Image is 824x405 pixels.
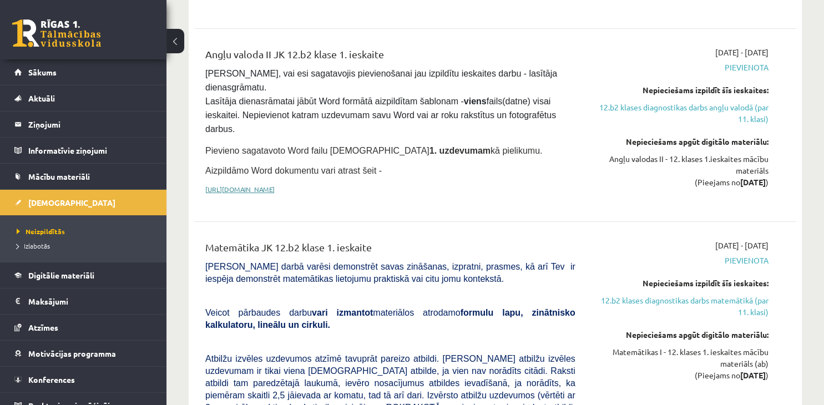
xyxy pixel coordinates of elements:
span: [DEMOGRAPHIC_DATA] [28,198,115,207]
a: Aktuāli [14,85,153,111]
div: Angļu valoda II JK 12.b2 klase 1. ieskaite [205,47,575,67]
a: Rīgas 1. Tālmācības vidusskola [12,19,101,47]
a: Neizpildītās [17,226,155,236]
strong: [DATE] [740,177,766,187]
strong: 1. uzdevumam [429,146,491,155]
span: Digitālie materiāli [28,270,94,280]
span: Mācību materiāli [28,171,90,181]
a: Informatīvie ziņojumi [14,138,153,163]
span: Aizpildāmo Word dokumentu vari atrast šeit - [205,166,382,175]
span: Sākums [28,67,57,77]
a: 12.b2 klases diagnostikas darbs angļu valodā (par 11. klasi) [592,102,769,125]
a: 12.b2 klases diagnostikas darbs matemātikā (par 11. klasi) [592,295,769,318]
a: Sākums [14,59,153,85]
a: Motivācijas programma [14,341,153,366]
span: Pievienota [592,255,769,266]
a: Ziņojumi [14,112,153,137]
span: [PERSON_NAME], vai esi sagatavojis pievienošanai jau izpildītu ieskaites darbu - lasītāja dienasg... [205,69,560,134]
strong: viens [464,97,487,106]
span: [DATE] - [DATE] [715,47,769,58]
div: Matemātikas I - 12. klases 1. ieskaites mācību materiāls (ab) (Pieejams no ) [592,346,769,381]
span: Neizpildītās [17,227,65,236]
span: Pievieno sagatavoto Word failu [DEMOGRAPHIC_DATA] kā pielikumu. [205,146,542,155]
span: Veicot pārbaudes darbu materiālos atrodamo [205,308,575,330]
span: Izlabotās [17,241,50,250]
a: Digitālie materiāli [14,262,153,288]
b: formulu lapu, zinātnisko kalkulatoru, lineālu un cirkuli. [205,308,575,330]
a: Atzīmes [14,315,153,340]
div: Angļu valodas II - 12. klases 1.ieskaites mācību materiāls (Pieejams no ) [592,153,769,188]
legend: Informatīvie ziņojumi [28,138,153,163]
legend: Ziņojumi [28,112,153,137]
div: Nepieciešams izpildīt šīs ieskaites: [592,84,769,96]
span: Pievienota [592,62,769,73]
span: Aktuāli [28,93,55,103]
a: Izlabotās [17,241,155,251]
legend: Maksājumi [28,288,153,314]
a: [URL][DOMAIN_NAME] [205,185,275,194]
span: Konferences [28,374,75,384]
a: Mācību materiāli [14,164,153,189]
div: Nepieciešams apgūt digitālo materiālu: [592,329,769,341]
strong: [DATE] [740,370,766,380]
span: [PERSON_NAME] darbā varēsi demonstrēt savas zināšanas, izpratni, prasmes, kā arī Tev ir iespēja d... [205,262,575,283]
b: vari izmantot [312,308,373,317]
div: Matemātika JK 12.b2 klase 1. ieskaite [205,240,575,260]
a: Maksājumi [14,288,153,314]
span: Motivācijas programma [28,348,116,358]
div: Nepieciešams apgūt digitālo materiālu: [592,136,769,148]
div: Nepieciešams izpildīt šīs ieskaites: [592,277,769,289]
span: Atzīmes [28,322,58,332]
a: [DEMOGRAPHIC_DATA] [14,190,153,215]
span: [DATE] - [DATE] [715,240,769,251]
a: Konferences [14,367,153,392]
